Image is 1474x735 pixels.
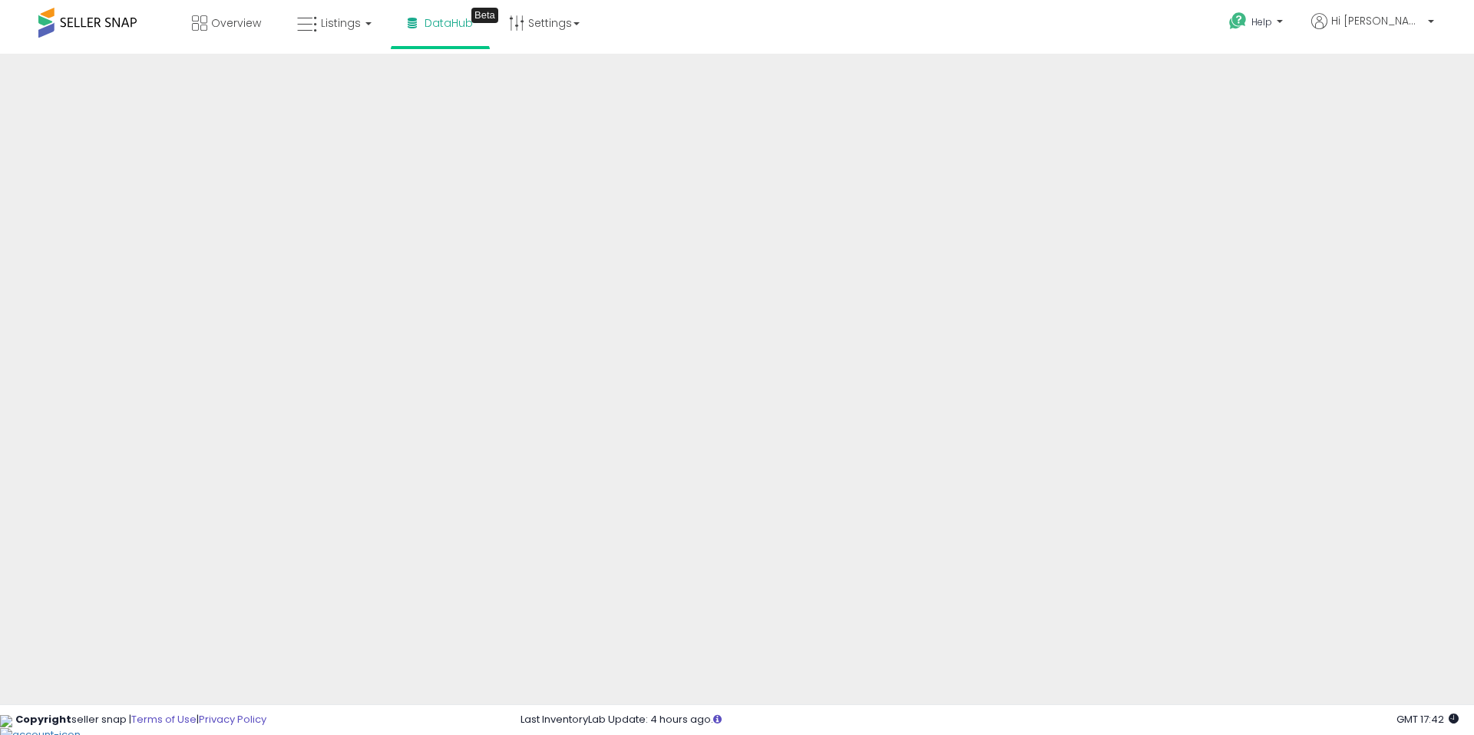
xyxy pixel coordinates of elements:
[1311,13,1434,48] a: Hi [PERSON_NAME]
[1251,15,1272,28] span: Help
[425,15,473,31] span: DataHub
[211,15,261,31] span: Overview
[471,8,498,23] div: Tooltip anchor
[1228,12,1248,31] i: Get Help
[321,15,361,31] span: Listings
[1331,13,1423,28] span: Hi [PERSON_NAME]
